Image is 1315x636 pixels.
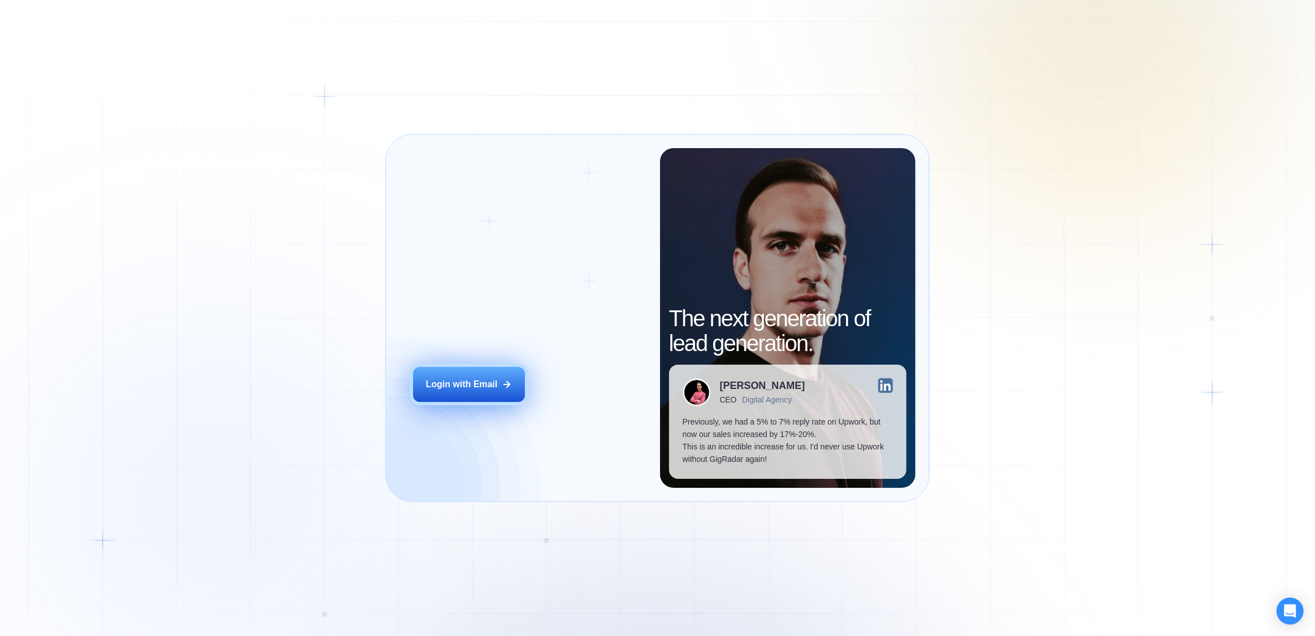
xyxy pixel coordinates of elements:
div: [PERSON_NAME] [720,380,805,391]
div: CEO [720,395,736,404]
p: Previously, we had a 5% to 7% reply rate on Upwork, but now our sales increased by 17%-20%. This ... [683,416,893,465]
div: Login with Email [426,378,498,391]
div: Digital Agency [742,395,792,404]
button: Login with Email [413,367,525,402]
h2: The next generation of lead generation. [669,306,906,356]
div: Open Intercom Messenger [1277,598,1304,625]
